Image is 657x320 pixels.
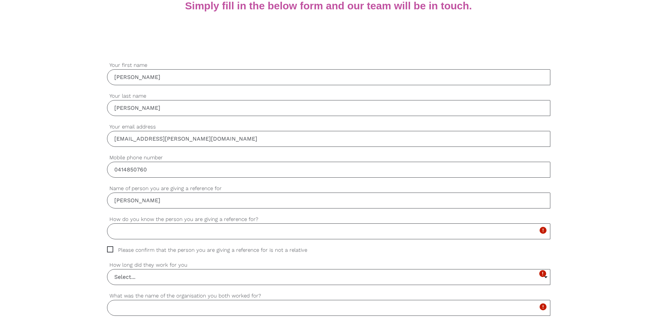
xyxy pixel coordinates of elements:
label: Your email address [107,123,550,131]
label: Name of person you are giving a reference for [107,185,550,193]
label: How do you know the person you are giving a reference for? [107,215,550,223]
i: error [539,226,547,234]
i: error [539,303,547,311]
label: Mobile phone number [107,154,550,162]
label: How long did they work for you [107,261,550,269]
i: error [539,269,547,278]
label: Your last name [107,92,550,100]
label: What was the name of the organisation you both worked for? [107,292,550,300]
span: Please confirm that the person you are giving a reference for is not a relative [107,246,320,254]
label: Your first name [107,61,550,69]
